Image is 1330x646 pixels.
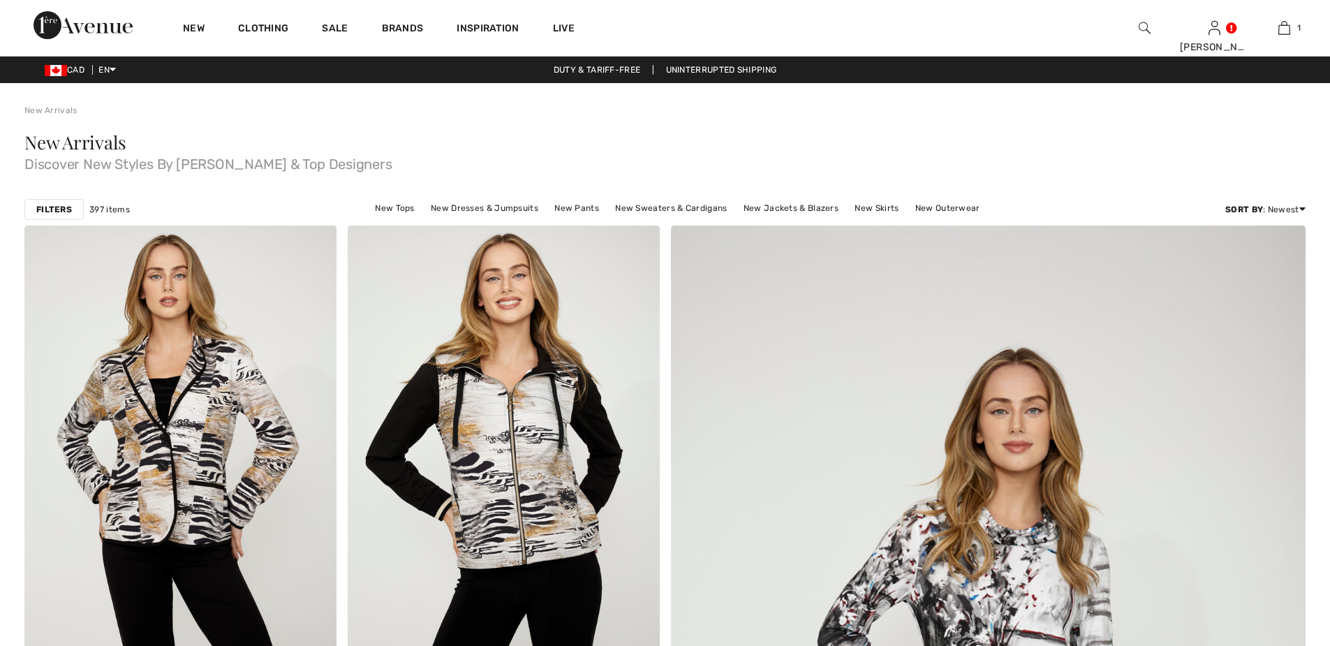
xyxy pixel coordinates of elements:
[553,21,575,36] a: Live
[908,199,987,217] a: New Outerwear
[183,22,205,37] a: New
[34,11,133,39] img: 1ère Avenue
[1297,22,1301,34] span: 1
[547,199,606,217] a: New Pants
[848,199,906,217] a: New Skirts
[24,130,126,154] span: New Arrivals
[457,22,519,37] span: Inspiration
[1209,20,1220,36] img: My Info
[1209,21,1220,34] a: Sign In
[1139,20,1151,36] img: search the website
[309,241,322,252] img: heart_black_full.svg
[1250,20,1318,36] a: 1
[737,199,845,217] a: New Jackets & Blazers
[98,65,116,75] span: EN
[608,199,734,217] a: New Sweaters & Cardigans
[24,152,1306,171] span: Discover New Styles By [PERSON_NAME] & Top Designers
[45,65,90,75] span: CAD
[382,22,424,37] a: Brands
[424,199,545,217] a: New Dresses & Jumpsuits
[1180,40,1248,54] div: [PERSON_NAME]
[633,241,645,252] img: heart_black_full.svg
[36,203,72,216] strong: Filters
[45,65,67,76] img: Canadian Dollar
[1278,20,1290,36] img: My Bag
[322,22,348,37] a: Sale
[1278,241,1291,252] img: heart_black_full.svg
[1225,203,1306,216] div: : Newest
[1225,205,1263,214] strong: Sort By
[368,199,421,217] a: New Tops
[24,105,77,115] a: New Arrivals
[238,22,288,37] a: Clothing
[89,203,130,216] span: 397 items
